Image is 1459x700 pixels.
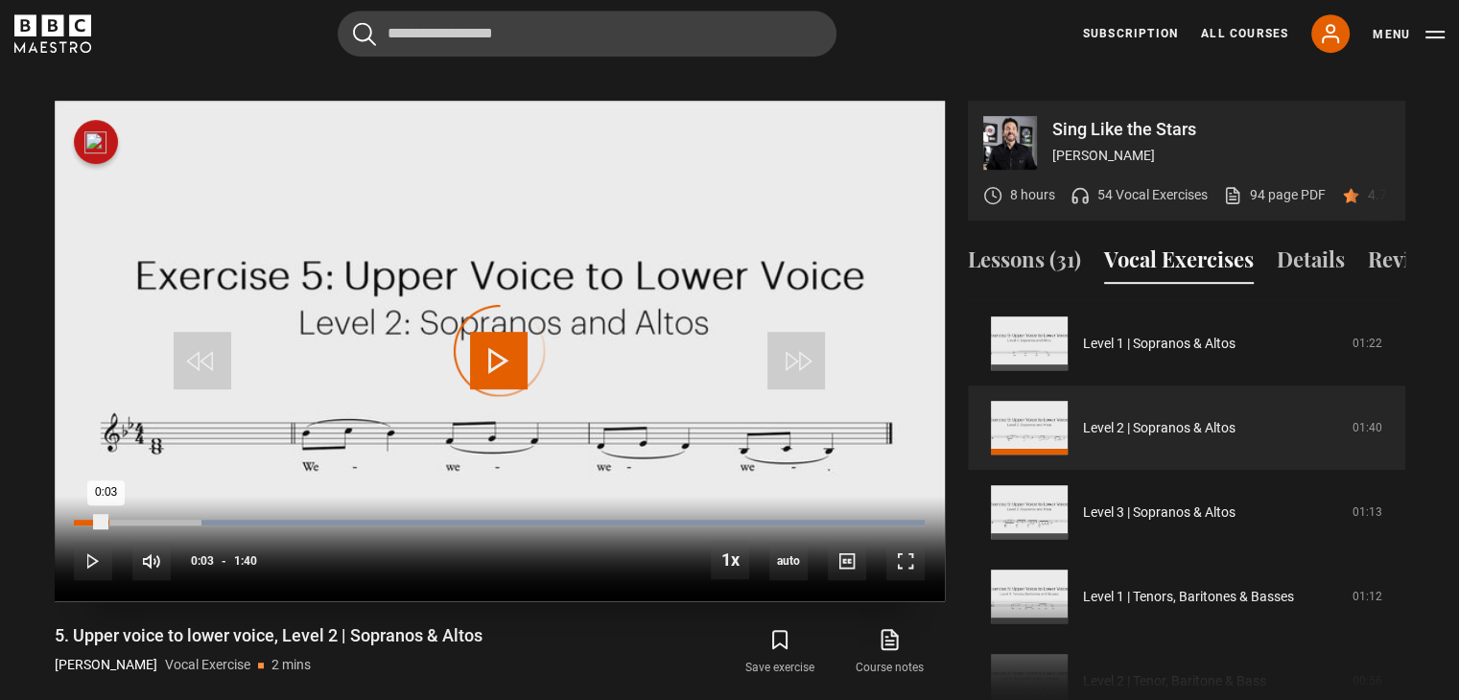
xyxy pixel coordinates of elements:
span: auto [769,542,808,580]
p: 8 hours [1010,185,1055,205]
a: Level 3 | Sopranos & Altos [1083,502,1235,523]
a: Level 1 | Sopranos & Altos [1083,334,1235,354]
p: Sing Like the Stars [1052,121,1390,138]
button: Play [74,542,112,580]
h1: 5. Upper voice to lower voice, Level 2 | Sopranos & Altos [55,624,482,647]
a: Level 1 | Tenors, Baritones & Basses [1083,587,1294,607]
button: Mute [132,542,171,580]
button: Toggle navigation [1373,25,1445,44]
a: Course notes [835,624,944,680]
p: Vocal Exercise [165,655,250,675]
button: Lessons (31) [968,244,1081,284]
img: shield_white.svg [84,131,106,153]
a: 94 page PDF [1223,185,1326,205]
button: Vocal Exercises [1104,244,1254,284]
svg: BBC Maestro [14,14,91,53]
p: [PERSON_NAME] [1052,146,1390,166]
div: Current quality: 720p [769,542,808,580]
button: Submit the search query [353,22,376,46]
a: All Courses [1201,25,1288,42]
button: Captions [828,542,866,580]
p: 2 mins [271,655,311,675]
div: Progress Bar [74,520,924,525]
a: Subscription [1083,25,1178,42]
button: Save exercise [725,624,835,680]
video-js: Video Player [55,101,945,601]
input: Search [338,11,836,57]
span: 0:03 [191,544,214,578]
button: Fullscreen [886,542,925,580]
span: - [222,554,226,568]
span: 1:40 [234,544,257,578]
button: Playback Rate [711,541,749,579]
button: Details [1277,244,1345,284]
p: 54 Vocal Exercises [1097,185,1208,205]
p: [PERSON_NAME] [55,655,157,675]
a: Level 2 | Sopranos & Altos [1083,418,1235,438]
